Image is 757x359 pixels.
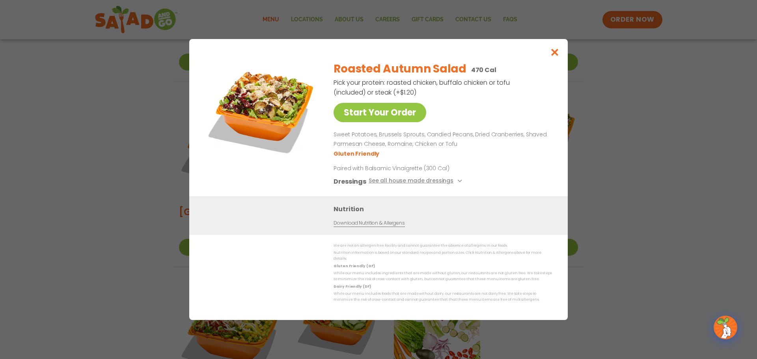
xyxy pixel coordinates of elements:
[334,270,552,283] p: While our menu includes ingredients that are made without gluten, our restaurants are not gluten ...
[334,204,556,214] h3: Nutrition
[334,250,552,262] p: Nutrition information is based on our standard recipes and portion sizes. Click Nutrition & Aller...
[334,177,366,186] h3: Dressings
[369,177,464,186] button: See all house made dressings
[334,243,552,249] p: We are not an allergen free facility and cannot guarantee the absence of allergens in our foods.
[714,316,736,339] img: wpChatIcon
[334,130,549,149] p: Sweet Potatoes, Brussels Sprouts, Candied Pecans, Dried Cranberries, Shaved Parmesan Cheese, Roma...
[207,55,317,165] img: Featured product photo for Roasted Autumn Salad
[334,291,552,303] p: While our menu includes foods that are made without dairy, our restaurants are not dairy free. We...
[334,150,380,158] li: Gluten Friendly
[334,164,479,173] p: Paired with Balsamic Vinaigrette (300 Cal)
[542,39,568,65] button: Close modal
[334,284,371,289] strong: Dairy Friendly (DF)
[334,219,405,227] a: Download Nutrition & Allergens
[334,264,375,268] strong: Gluten Friendly (GF)
[334,103,426,122] a: Start Your Order
[334,78,511,97] p: Pick your protein: roasted chicken, buffalo chicken or tofu (included) or steak (+$1.20)
[471,65,496,75] p: 470 Cal
[334,61,466,77] h2: Roasted Autumn Salad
